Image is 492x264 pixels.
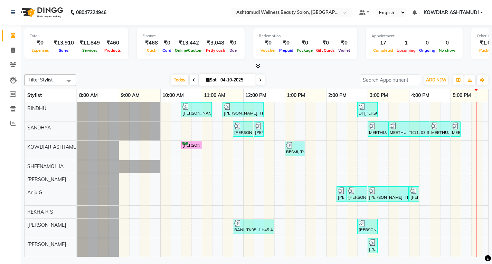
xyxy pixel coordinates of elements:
span: KOWDIAR ASHTAMUDI [27,144,82,150]
div: [PERSON_NAME], TK07, 03:00 PM-04:00 PM, D-Tan Cleanup [368,187,408,201]
div: Finance [142,33,239,39]
span: Sales [57,48,70,53]
span: [PERSON_NAME] [27,222,66,228]
div: Redemption [259,33,352,39]
span: Upcoming [395,48,417,53]
span: BINDHU [27,105,46,111]
span: Completed [371,48,395,53]
div: ₹460 [103,39,123,47]
span: Ongoing [417,48,437,53]
div: ₹0 [259,39,277,47]
div: ₹0 [161,39,173,47]
div: ₹13,442 [173,39,204,47]
div: Dr [PERSON_NAME], TK10, 02:45 PM-03:15 PM, Child Cut [358,103,377,116]
div: MEETHU, TK11, 03:30 PM-04:30 PM, Ceramide Anti frizz treatment [389,123,429,136]
div: ₹0 [337,39,352,47]
a: 8:00 AM [77,90,100,100]
div: ₹468 [142,39,161,47]
div: 17 [371,39,395,47]
div: Appointment [371,33,457,39]
div: ₹0 [295,39,314,47]
img: logo [18,3,65,22]
a: 9:00 AM [119,90,141,100]
a: 1:00 PM [285,90,307,100]
span: Cash [145,48,158,53]
span: Prepaid [277,48,295,53]
a: 5:00 PM [451,90,473,100]
div: MEETHU, TK11, 05:00 PM-05:15 PM, Eyebrows Threading [451,123,460,136]
div: [PERSON_NAME], TK03, 11:30 AM-12:30 PM, Hair Spa [223,103,263,116]
div: 0 [417,39,437,47]
div: [PERSON_NAME], TK04, 12:15 PM-12:30 PM, Chin Threading [254,123,263,136]
span: ADD NEW [426,77,446,82]
div: [PERSON_NAME], TK04, 11:45 AM-12:15 PM, Blow Dry Setting [234,123,253,136]
div: ₹0 [314,39,337,47]
span: Anju G [27,189,42,196]
span: Services [81,48,99,53]
div: [PERSON_NAME], TK09, 02:45 PM-03:15 PM, Blow Dry Setting [358,220,377,233]
div: MEETHU, TK11, 03:00 PM-03:30 PM, [GEOGRAPHIC_DATA] Threading [368,123,387,136]
span: No show [437,48,457,53]
div: [PERSON_NAME], TK07, 02:30 PM-03:00 PM, Upper Lip Threading [348,187,367,201]
span: [PERSON_NAME] [27,241,66,247]
div: 0 [437,39,457,47]
input: Search Appointment [360,75,420,85]
span: Due [228,48,238,53]
span: Package [295,48,314,53]
input: 2025-10-04 [218,75,253,85]
div: [PERSON_NAME], TK07, 04:00 PM-04:15 PM, Full Hand D [PERSON_NAME] [410,187,418,201]
div: ₹0 [227,39,239,47]
span: Gift Cards [314,48,337,53]
span: [PERSON_NAME] [27,176,66,183]
span: Petty cash [204,48,227,53]
span: Wallet [337,48,352,53]
a: 11:00 AM [202,90,227,100]
span: SHEENAMOL IA [27,163,64,169]
div: [PERSON_NAME], TK07, 02:15 PM-02:30 PM, Eyebrows Threading [337,187,346,201]
a: 4:00 PM [409,90,431,100]
a: 2:00 PM [327,90,348,100]
div: ₹0 [30,39,51,47]
div: ₹11,849 [77,39,103,47]
span: Today [171,75,188,85]
span: Voucher [259,48,277,53]
span: Filter Stylist [29,77,53,82]
div: RESMI, TK06, 01:00 PM-01:30 PM, Make up [285,142,304,155]
span: KOWDIAR ASHTAMUDI [424,9,479,16]
span: Products [103,48,123,53]
span: Stylist [27,92,42,98]
span: SANDHYA [27,125,51,131]
a: 10:00 AM [161,90,186,100]
div: MEETHU, TK11, 04:30 PM-05:00 PM, Child Cut [430,123,450,136]
div: [PERSON_NAME], TK02, 10:30 AM-11:15 AM, Normal Hair Cut,Eyebrows Threading [182,103,211,116]
span: Card [161,48,173,53]
div: ₹3,048 [204,39,227,47]
div: 1 [395,39,417,47]
span: Sat [204,77,218,82]
a: 3:00 PM [368,90,390,100]
div: RANI, TK05, 11:45 AM-12:45 PM, Anti-[MEDICAL_DATA] Treatment With Spa [234,220,273,233]
a: 12:00 PM [244,90,268,100]
span: Expenses [30,48,51,53]
div: Total [30,33,123,39]
span: REKHA R S [27,209,53,215]
span: Online/Custom [173,48,204,53]
div: ₹13,910 [51,39,77,47]
b: 08047224946 [76,3,106,22]
button: ADD NEW [424,75,448,85]
div: [PERSON_NAME], TK01, 10:30 AM-11:00 AM, Normal Hair Cut [182,142,201,148]
div: ₹0 [277,39,295,47]
div: [PERSON_NAME], TK08, 03:00 PM-03:15 PM, Eyebrows Threading [368,239,377,252]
